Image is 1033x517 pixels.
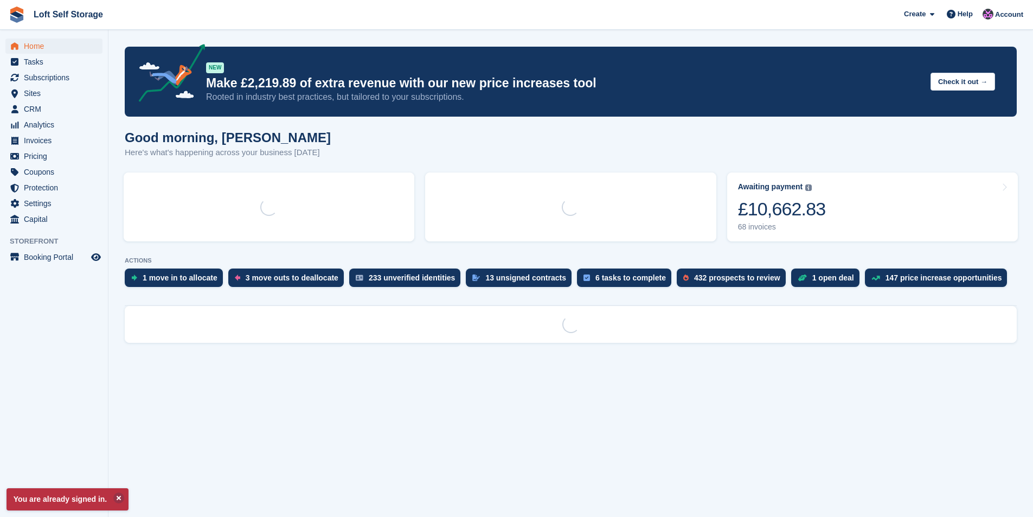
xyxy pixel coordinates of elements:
span: Coupons [24,164,89,180]
div: 68 invoices [738,222,826,232]
span: Capital [24,212,89,227]
a: menu [5,86,102,101]
img: move_ins_to_allocate_icon-fdf77a2bb77ea45bf5b3d319d69a93e2d87916cf1d5bf7949dd705db3b84f3ca.svg [131,275,137,281]
div: Awaiting payment [738,182,803,192]
a: 13 unsigned contracts [466,269,577,292]
img: move_outs_to_deallocate_icon-f764333ba52eb49d3ac5e1228854f67142a1ed5810a6f6cc68b1a99e826820c5.svg [235,275,240,281]
div: 147 price increase opportunities [886,273,1002,282]
h1: Good morning, [PERSON_NAME] [125,130,331,145]
span: Sites [24,86,89,101]
div: £10,662.83 [738,198,826,220]
a: 233 unverified identities [349,269,466,292]
a: Loft Self Storage [29,5,107,23]
img: task-75834270c22a3079a89374b754ae025e5fb1db73e45f91037f5363f120a921f8.svg [583,275,590,281]
span: Settings [24,196,89,211]
button: Check it out → [931,73,995,91]
a: 1 move in to allocate [125,269,228,292]
a: Awaiting payment £10,662.83 68 invoices [727,173,1018,241]
a: menu [5,196,102,211]
a: 1 open deal [791,269,865,292]
a: menu [5,54,102,69]
span: Help [958,9,973,20]
p: You are already signed in. [7,488,129,510]
div: 13 unsigned contracts [485,273,566,282]
span: Storefront [10,236,108,247]
img: icon-info-grey-7440780725fd019a000dd9b08b2336e03edf1995a4989e88bcd33f0948082b44.svg [805,184,812,191]
span: Analytics [24,117,89,132]
a: menu [5,212,102,227]
p: Here's what's happening across your business [DATE] [125,146,331,159]
p: ACTIONS [125,257,1017,264]
a: 6 tasks to complete [577,269,677,292]
span: Tasks [24,54,89,69]
a: 432 prospects to review [677,269,791,292]
a: menu [5,101,102,117]
img: Amy Wright [983,9,993,20]
a: menu [5,250,102,265]
span: Home [24,39,89,54]
div: 432 prospects to review [694,273,780,282]
a: menu [5,180,102,195]
span: CRM [24,101,89,117]
div: 6 tasks to complete [595,273,666,282]
a: menu [5,39,102,54]
p: Make £2,219.89 of extra revenue with our new price increases tool [206,75,922,91]
img: price_increase_opportunities-93ffe204e8149a01c8c9dc8f82e8f89637d9d84a8eef4429ea346261dce0b2c0.svg [871,276,880,280]
a: 3 move outs to deallocate [228,269,349,292]
div: 3 move outs to deallocate [246,273,338,282]
a: menu [5,149,102,164]
a: menu [5,70,102,85]
img: deal-1b604bf984904fb50ccaf53a9ad4b4a5d6e5aea283cecdc64d6e3604feb123c2.svg [798,274,807,282]
span: Pricing [24,149,89,164]
img: contract_signature_icon-13c848040528278c33f63329250d36e43548de30e8caae1d1a13099fd9432cc5.svg [472,275,480,281]
img: verify_identity-adf6edd0f0f0b5bbfe63781bf79b02c33cf7c696d77639b501bdc392416b5a36.svg [356,275,363,281]
img: price-adjustments-announcement-icon-8257ccfd72463d97f412b2fc003d46551f7dbcb40ab6d574587a9cd5c0d94... [130,44,206,106]
div: 233 unverified identities [369,273,455,282]
div: 1 move in to allocate [143,273,217,282]
span: Protection [24,180,89,195]
span: Booking Portal [24,250,89,265]
span: Invoices [24,133,89,148]
a: 147 price increase opportunities [865,269,1013,292]
a: menu [5,164,102,180]
a: Preview store [89,251,102,264]
div: 1 open deal [812,273,854,282]
span: Subscriptions [24,70,89,85]
p: Rooted in industry best practices, but tailored to your subscriptions. [206,91,922,103]
img: prospect-51fa495bee0391a8d652442698ab0144808aea92771e9ea1ae160a38d050c398.svg [683,275,689,281]
a: menu [5,117,102,132]
span: Account [995,9,1023,20]
a: menu [5,133,102,148]
span: Create [904,9,926,20]
div: NEW [206,62,224,73]
img: stora-icon-8386f47178a22dfd0bd8f6a31ec36ba5ce8667c1dd55bd0f319d3a0aa187defe.svg [9,7,25,23]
